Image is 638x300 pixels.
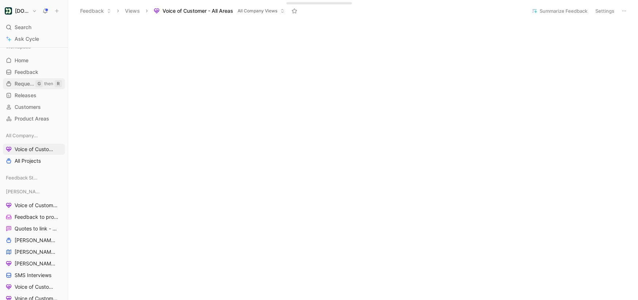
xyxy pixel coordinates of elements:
button: Summarize Feedback [528,6,591,16]
div: G [35,80,43,87]
span: [PERSON_NAME] Views [6,188,40,195]
span: [PERSON_NAME] Dashboard [15,260,58,267]
a: [PERSON_NAME] - Projects [3,235,65,246]
a: Voice of Customer - Shipped [3,281,65,292]
a: Quotes to link - [PERSON_NAME] [3,223,65,234]
div: Search [3,22,65,33]
span: SMS Interviews [15,272,51,279]
div: Feedback Streams [3,172,65,185]
a: SMS Interviews [3,270,65,281]
span: Quotes to link - [PERSON_NAME] [15,225,58,232]
span: Search [15,23,31,32]
a: Product Areas [3,113,65,124]
div: [PERSON_NAME] Views [3,186,65,197]
a: Feedback to process - [PERSON_NAME] [3,212,65,222]
span: Customers [15,103,41,111]
a: [PERSON_NAME] - Initiatives [3,246,65,257]
a: Voice of Customer - [PERSON_NAME] [3,200,65,211]
span: Releases [15,92,36,99]
span: All Company Views [238,7,277,15]
a: RequestsGthenR [3,78,65,89]
span: All Projects [15,157,41,165]
a: Voice of Customer - All Areas [3,144,65,155]
a: Releases [3,90,65,101]
a: Feedback [3,67,65,78]
button: Feedback [77,5,114,16]
div: All Company ViewsVoice of Customer - All AreasAll Projects [3,130,65,166]
a: [PERSON_NAME] Dashboard [3,258,65,269]
span: Feedback Streams [6,174,38,181]
button: Views [122,5,143,16]
span: Feedback to process - [PERSON_NAME] [15,213,59,221]
button: Settings [592,6,618,16]
span: Voice of Customer - [PERSON_NAME] [15,202,58,209]
span: Requests [15,80,35,87]
div: then [44,80,53,87]
span: [PERSON_NAME] - Initiatives [15,248,58,256]
span: Voice of Customer - Shipped [15,283,58,291]
span: Voice of Customer - All Areas [163,7,233,15]
div: All Company Views [3,130,65,141]
div: Feedback Streams [3,172,65,183]
button: Voice of Customer - All AreasAll Company Views [150,5,288,16]
span: Voice of Customer - All Areas [15,146,58,153]
span: Product Areas [15,115,49,122]
a: Ask Cycle [3,33,65,44]
span: All Company Views [6,132,38,139]
div: R [55,80,62,87]
button: Customer.io[DOMAIN_NAME] [3,6,39,16]
a: Customers [3,102,65,112]
h1: [DOMAIN_NAME] [15,8,29,14]
span: Ask Cycle [15,35,39,43]
span: Home [15,57,28,64]
span: Feedback [15,68,38,76]
span: [PERSON_NAME] - Projects [15,237,57,244]
a: Home [3,55,65,66]
img: Customer.io [5,7,12,15]
a: All Projects [3,155,65,166]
